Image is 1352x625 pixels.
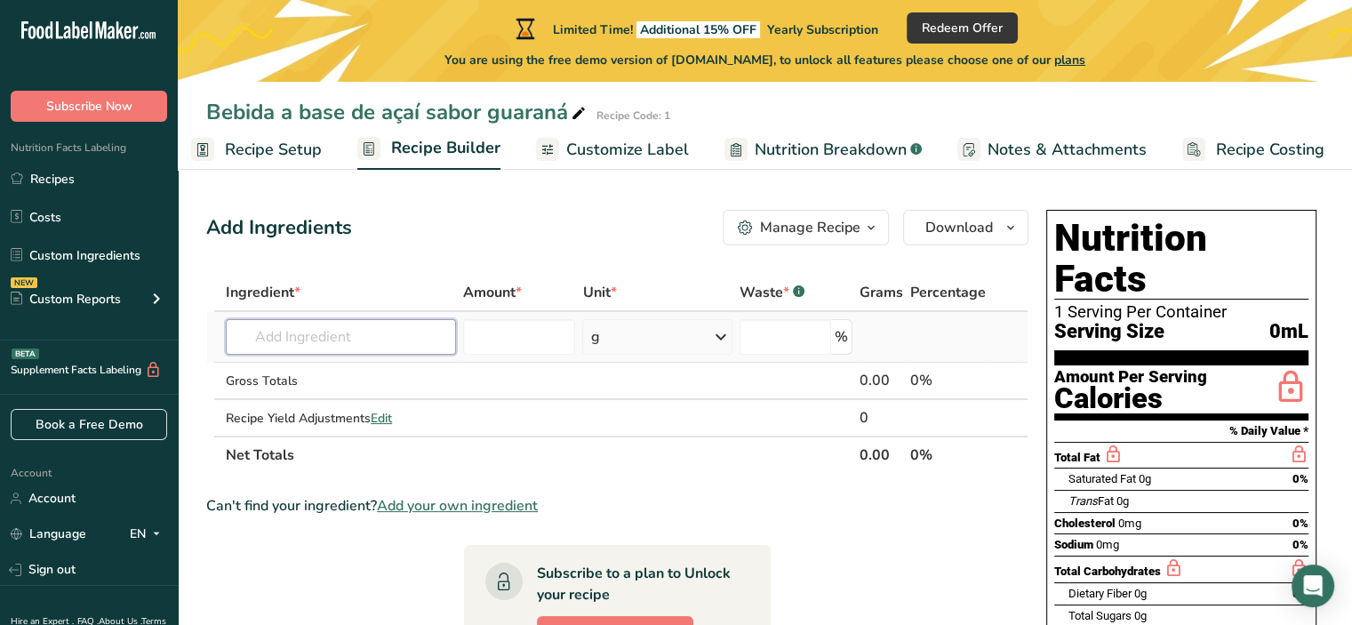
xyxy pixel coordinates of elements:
[377,495,538,517] span: Add your own ingredient
[206,96,589,128] div: Bebida a base de açaí sabor guaraná
[1116,494,1129,508] span: 0g
[1118,517,1141,530] span: 0mg
[1216,138,1324,162] span: Recipe Costing
[1068,494,1114,508] span: Fat
[566,138,689,162] span: Customize Label
[907,12,1018,44] button: Redeem Offer
[907,436,989,473] th: 0%
[1096,538,1119,551] span: 0mg
[1068,587,1132,600] span: Dietary Fiber
[1054,538,1093,551] span: Sodium
[1054,369,1207,386] div: Amount Per Serving
[1182,130,1324,170] a: Recipe Costing
[191,130,322,170] a: Recipe Setup
[1054,52,1085,68] span: plans
[537,563,735,605] div: Subscribe to a plan to Unlock your recipe
[860,407,903,429] div: 0
[856,436,907,473] th: 0.00
[1054,451,1100,464] span: Total Fat
[130,524,167,545] div: EN
[512,18,878,39] div: Limited Time!
[582,282,616,303] span: Unit
[910,370,986,391] div: 0%
[11,91,167,122] button: Subscribe Now
[11,409,167,440] a: Book a Free Demo
[226,282,300,303] span: Ingredient
[1054,303,1308,321] div: 1 Serving Per Container
[1068,609,1132,622] span: Total Sugars
[860,370,903,391] div: 0.00
[740,282,804,303] div: Waste
[860,282,903,303] span: Grams
[1068,472,1136,485] span: Saturated Fat
[723,210,889,245] button: Manage Recipe
[1292,517,1308,530] span: 0%
[903,210,1028,245] button: Download
[1139,472,1151,485] span: 0g
[988,138,1147,162] span: Notes & Attachments
[46,97,132,116] span: Subscribe Now
[226,409,456,428] div: Recipe Yield Adjustments
[357,128,500,171] a: Recipe Builder
[11,290,121,308] div: Custom Reports
[636,21,760,38] span: Additional 15% OFF
[11,277,37,288] div: NEW
[596,108,670,124] div: Recipe Code: 1
[536,130,689,170] a: Customize Label
[226,372,456,390] div: Gross Totals
[1134,609,1147,622] span: 0g
[1134,587,1147,600] span: 0g
[222,436,856,473] th: Net Totals
[463,282,522,303] span: Amount
[226,319,456,355] input: Add Ingredient
[724,130,922,170] a: Nutrition Breakdown
[11,518,86,549] a: Language
[925,217,993,238] span: Download
[1269,321,1308,343] span: 0mL
[12,349,39,359] div: BETA
[760,217,860,238] div: Manage Recipe
[371,410,392,427] span: Edit
[1054,421,1308,442] section: % Daily Value *
[1292,565,1334,607] div: Open Intercom Messenger
[1054,565,1161,578] span: Total Carbohydrates
[767,21,878,38] span: Yearly Subscription
[1068,494,1098,508] i: Trans
[1292,472,1308,485] span: 0%
[922,19,1003,37] span: Redeem Offer
[391,136,500,160] span: Recipe Builder
[225,138,322,162] span: Recipe Setup
[910,282,986,303] span: Percentage
[1054,321,1164,343] span: Serving Size
[755,138,907,162] span: Nutrition Breakdown
[957,130,1147,170] a: Notes & Attachments
[1054,218,1308,300] h1: Nutrition Facts
[590,326,599,348] div: g
[206,213,352,243] div: Add Ingredients
[206,495,1028,517] div: Can't find your ingredient?
[1292,538,1308,551] span: 0%
[1054,386,1207,412] div: Calories
[444,51,1085,69] span: You are using the free demo version of [DOMAIN_NAME], to unlock all features please choose one of...
[1054,517,1116,530] span: Cholesterol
